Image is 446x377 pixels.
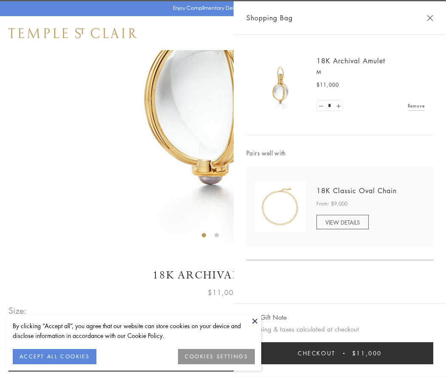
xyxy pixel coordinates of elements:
[246,12,293,23] span: Shopping Bag
[298,349,336,358] span: Checkout
[316,186,397,195] a: 18K Classic Oval Chain
[408,101,425,110] a: Remove
[246,148,433,158] span: Pairs well with
[173,4,269,12] p: Enjoy Complimentary Delivery & Returns
[334,101,342,111] a: Set quantity to 2
[8,28,137,38] img: Temple St. Clair
[427,15,433,21] button: Close Shopping Bag
[325,218,360,226] span: VIEW DETAILS
[8,268,438,283] h1: 18K Archival Amulet
[246,312,287,323] button: Add Gift Note
[246,342,433,364] button: Checkout $11,000
[352,349,382,358] span: $11,000
[316,200,347,208] span: From: $9,000
[316,56,385,65] a: 18K Archival Amulet
[13,349,96,364] button: ACCEPT ALL COOKIES
[316,81,339,89] span: $11,000
[246,324,433,335] p: Shipping & taxes calculated at checkout
[208,287,238,298] span: $11,000
[317,101,325,111] a: Set quantity to 0
[316,215,369,229] a: VIEW DETAILS
[8,304,27,318] span: Size:
[316,68,425,76] p: M
[178,349,255,364] button: COOKIES SETTINGS
[255,181,306,232] img: N88865-OV18
[13,321,255,340] div: By clicking “Accept all”, you agree that our website can store cookies on your device and disclos...
[255,59,306,110] img: 18K Archival Amulet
